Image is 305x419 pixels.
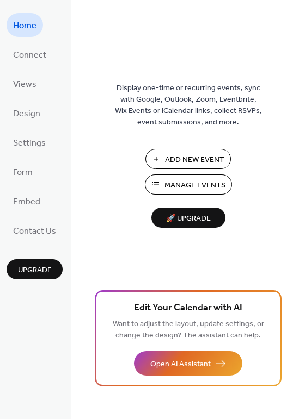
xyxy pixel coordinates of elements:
a: Settings [7,130,52,154]
span: Embed [13,193,40,211]
button: Add New Event [145,149,231,169]
a: Form [7,160,39,184]
button: Manage Events [145,174,232,195]
a: Embed [7,189,47,213]
a: Views [7,72,43,96]
button: 🚀 Upgrade [151,208,225,228]
span: Display one-time or recurring events, sync with Google, Outlook, Zoom, Eventbrite, Wix Events or ... [115,83,262,128]
a: Design [7,101,47,125]
a: Contact Us [7,218,63,242]
span: Settings [13,135,46,152]
button: Upgrade [7,259,63,279]
span: Want to adjust the layout, update settings, or change the design? The assistant can help. [113,317,264,343]
span: Home [13,17,36,35]
span: Manage Events [164,180,225,191]
span: Upgrade [18,265,52,276]
span: Form [13,164,33,182]
span: Design [13,105,40,123]
span: Connect [13,47,46,64]
a: Connect [7,42,53,66]
span: Edit Your Calendar with AI [134,301,242,316]
a: Home [7,13,43,37]
span: Open AI Assistant [150,359,211,370]
span: Views [13,76,36,93]
span: Contact Us [13,223,56,240]
span: Add New Event [165,154,224,166]
button: Open AI Assistant [134,351,242,376]
span: 🚀 Upgrade [158,211,219,226]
